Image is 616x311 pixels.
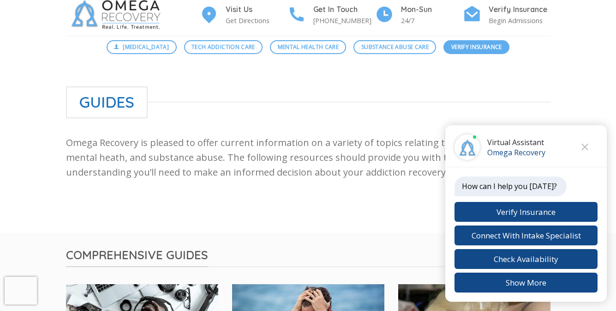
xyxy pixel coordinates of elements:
span: [MEDICAL_DATA] [123,43,169,51]
p: [PHONE_NUMBER] [313,15,375,26]
a: Visit Us Get Directions [200,4,287,26]
p: Omega Recovery is pleased to offer current information on a variety of topics relating to [MEDICA... [66,135,550,180]
a: Get In Touch [PHONE_NUMBER] [287,4,375,26]
span: Tech Addiction Care [191,43,255,51]
h4: Verify Insurance [489,4,550,16]
p: 24/7 [401,15,463,26]
p: Begin Admissions [489,15,550,26]
a: Verify Insurance [443,40,509,54]
h4: Visit Us [226,4,287,16]
p: Get Directions [226,15,287,26]
a: Mental Health Care [270,40,346,54]
span: Verify Insurance [451,43,502,51]
a: Tech Addiction Care [184,40,263,54]
a: Substance Abuse Care [353,40,436,54]
span: Mental Health Care [278,43,339,51]
a: Verify Insurance Begin Admissions [463,4,550,26]
span: Guides [66,86,148,118]
a: [MEDICAL_DATA] [107,40,177,54]
h4: Get In Touch [313,4,375,16]
span: Comprehensive Guides [66,247,208,267]
span: Substance Abuse Care [361,43,429,51]
h4: Mon-Sun [401,4,463,16]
